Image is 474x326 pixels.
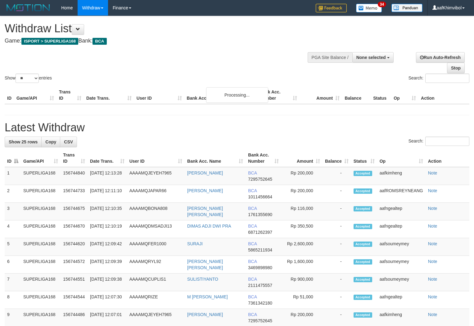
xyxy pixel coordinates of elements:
span: Accepted [354,206,372,211]
th: Game/API [14,86,56,104]
td: [DATE] 12:13:28 [88,167,127,185]
td: SUPERLIGA168 [21,167,61,185]
a: Note [428,170,437,175]
td: [DATE] 12:09:38 [88,274,127,291]
a: SURAJI [187,241,203,246]
th: Action [426,149,469,167]
td: AAAAMQRYL92 [127,256,185,274]
td: aafngealtep [377,291,426,309]
th: Bank Acc. Number: activate to sort column ascending [246,149,281,167]
td: - [323,274,351,291]
label: Show entries [5,74,52,83]
th: Status: activate to sort column ascending [351,149,377,167]
td: 8 [5,291,21,309]
td: aafngealtep [377,203,426,220]
select: Showentries [16,74,39,83]
h1: Latest Withdraw [5,121,469,134]
label: Search: [409,74,469,83]
span: Show 25 rows [9,139,38,144]
td: Rp 116,000 [281,203,323,220]
td: SUPERLIGA168 [21,256,61,274]
th: Amount: activate to sort column ascending [281,149,323,167]
td: 156744572 [61,256,88,274]
td: Rp 1,600,000 [281,256,323,274]
img: Feedback.jpg [316,4,347,12]
span: Accepted [354,295,372,300]
th: Bank Acc. Name: activate to sort column ascending [185,149,246,167]
span: Copy 7295752645 to clipboard [248,318,272,323]
a: [PERSON_NAME] [187,188,223,193]
td: - [323,220,351,238]
th: Op [391,86,418,104]
td: 2 [5,185,21,203]
span: Accepted [354,277,372,282]
th: Game/API: activate to sort column ascending [21,149,61,167]
td: - [323,291,351,309]
td: 4 [5,220,21,238]
div: Processing... [206,87,268,103]
a: Note [428,206,437,211]
td: Rp 200,000 [281,167,323,185]
span: BCA [248,170,257,175]
a: Note [428,188,437,193]
td: aafROMSREYNEANG [377,185,426,203]
a: [PERSON_NAME] [187,312,223,317]
td: - [323,256,351,274]
span: BCA [248,312,257,317]
span: Copy 7295752645 to clipboard [248,177,272,182]
td: 156744544 [61,291,88,309]
td: Rp 900,000 [281,274,323,291]
span: BCA [248,224,257,229]
th: Balance [342,86,371,104]
a: [PERSON_NAME] [PERSON_NAME] [187,206,223,217]
a: Note [428,259,437,264]
th: Trans ID: activate to sort column ascending [61,149,88,167]
th: Trans ID [56,86,84,104]
th: ID: activate to sort column descending [5,149,21,167]
th: Date Trans.: activate to sort column ascending [88,149,127,167]
span: Accepted [354,312,372,318]
div: PGA Site Balance / [308,52,352,63]
span: ISPORT > SUPERLIGA168 [21,38,78,45]
a: [PERSON_NAME] [187,170,223,175]
td: - [323,203,351,220]
span: None selected [356,55,386,60]
span: Copy [45,139,56,144]
td: aafkimheng [377,167,426,185]
td: AAAAMQCUPLIS1 [127,274,185,291]
span: BCA [248,277,257,282]
span: BCA [248,241,257,246]
th: Balance: activate to sort column ascending [323,149,351,167]
a: Copy [41,137,60,147]
td: SUPERLIGA168 [21,220,61,238]
a: Note [428,312,437,317]
td: 156744620 [61,238,88,256]
td: AAAAMQJEYEH7965 [127,167,185,185]
img: Button%20Memo.svg [356,4,382,12]
td: [DATE] 12:07:30 [88,291,127,309]
td: 5 [5,238,21,256]
th: Op: activate to sort column ascending [377,149,426,167]
td: Rp 200,000 [281,185,323,203]
span: 34 [378,2,386,7]
a: Show 25 rows [5,137,42,147]
a: Run Auto-Refresh [416,52,465,63]
td: 1 [5,167,21,185]
td: - [323,167,351,185]
span: Copy 6871262397 to clipboard [248,230,272,235]
th: Amount [300,86,342,104]
td: 156744551 [61,274,88,291]
span: Accepted [354,224,372,229]
a: Note [428,224,437,229]
td: AAAAMQRIZE [127,291,185,309]
td: 6 [5,256,21,274]
span: Accepted [354,188,372,194]
span: Copy 1761355690 to clipboard [248,212,272,217]
h1: Withdraw List [5,22,310,35]
th: Status [371,86,391,104]
th: Date Trans. [84,86,134,104]
span: Accepted [354,259,372,265]
button: None selected [352,52,394,63]
td: SUPERLIGA168 [21,185,61,203]
td: SUPERLIGA168 [21,291,61,309]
